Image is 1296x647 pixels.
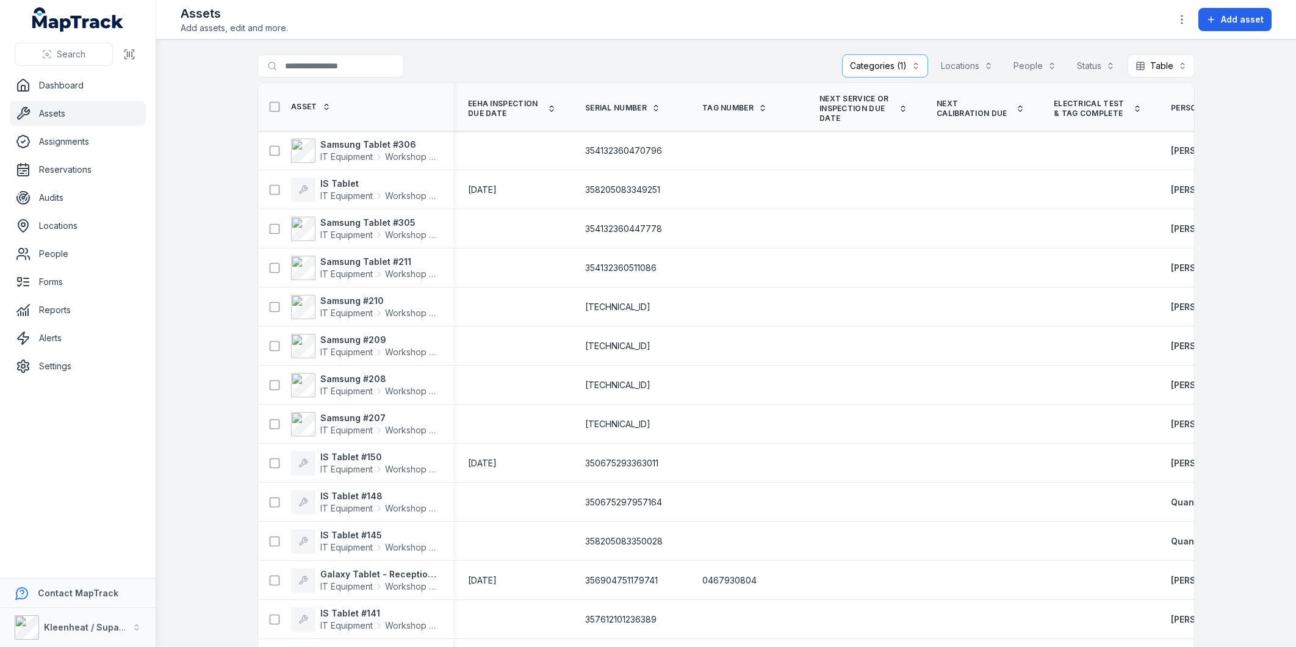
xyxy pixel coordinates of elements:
[320,607,439,620] strong: IS Tablet #141
[933,54,1001,78] button: Locations
[702,103,767,113] a: Tag Number
[937,99,1024,118] a: Next Calibration Due
[320,529,439,541] strong: IS Tablet #145
[585,301,650,313] span: [TECHNICAL_ID]
[320,229,373,241] span: IT Equipment
[1006,54,1064,78] button: People
[385,541,439,554] span: Workshop Tablets
[44,622,135,632] strong: Kleenheat / Supagas
[10,73,146,98] a: Dashboard
[57,48,85,60] span: Search
[10,186,146,210] a: Audits
[385,229,439,241] span: Workshop Tablets
[385,385,439,397] span: Workshop Tablets
[320,580,373,593] span: IT Equipment
[385,502,439,515] span: Workshop Tablets
[702,574,757,587] span: 0467930804
[1171,418,1242,430] a: [PERSON_NAME]
[1171,457,1242,469] a: [PERSON_NAME]
[385,620,439,632] span: Workshop Tablets
[10,214,146,238] a: Locations
[320,178,439,190] strong: IS Tablet
[320,151,373,163] span: IT Equipment
[1171,379,1242,391] a: [PERSON_NAME]
[291,451,439,475] a: IS Tablet #150IT EquipmentWorkshop Tablets
[10,326,146,350] a: Alerts
[291,568,439,593] a: Galaxy Tablet - Reception #144IT EquipmentWorkshop Tablets
[320,346,373,358] span: IT Equipment
[1221,13,1264,26] span: Add asset
[585,379,650,391] span: [TECHNICAL_ID]
[291,102,331,112] a: Asset
[468,574,497,587] time: 30/04/2025, 12:00:00 am
[1171,103,1203,113] span: Person
[468,184,497,195] span: [DATE]
[468,457,497,469] time: 30/04/2025, 12:00:00 am
[320,373,439,385] strong: Samsung #208
[291,529,439,554] a: IS Tablet #145IT EquipmentWorkshop Tablets
[385,190,439,202] span: Workshop Tablets
[10,298,146,322] a: Reports
[1069,54,1123,78] button: Status
[1171,301,1242,313] a: [PERSON_NAME]
[181,5,288,22] h2: Assets
[320,490,439,502] strong: IS Tablet #148
[291,412,439,436] a: Samsung #207IT EquipmentWorkshop Tablets
[585,184,660,196] span: 358205083349251
[385,463,439,475] span: Workshop Tablets
[468,184,497,196] time: 01/01/2025, 12:00:00 am
[291,490,439,515] a: IS Tablet #148IT EquipmentWorkshop Tablets
[320,217,439,229] strong: Samsung Tablet #305
[10,101,146,126] a: Assets
[320,139,439,151] strong: Samsung Tablet #306
[585,145,662,157] span: 354132360470796
[320,412,439,424] strong: Samsung #207
[385,268,439,280] span: Workshop Tablets
[10,129,146,154] a: Assignments
[10,157,146,182] a: Reservations
[1171,145,1242,157] a: [PERSON_NAME]
[1171,184,1242,196] a: [PERSON_NAME]
[320,256,439,268] strong: Samsung Tablet #211
[1054,99,1142,118] a: Electrical Test & Tag Complete
[585,457,658,469] span: 350675293363011
[181,22,288,34] span: Add assets, edit and more.
[320,568,439,580] strong: Galaxy Tablet - Reception #144
[320,190,373,202] span: IT Equipment
[1171,613,1242,626] strong: [PERSON_NAME]
[585,262,657,274] span: 354132360511086
[585,418,650,430] span: [TECHNICAL_ID]
[320,620,373,632] span: IT Equipment
[320,424,373,436] span: IT Equipment
[585,535,663,548] span: 358205083350028
[1171,223,1242,235] strong: [PERSON_NAME]
[385,307,439,319] span: Workshop Tablets
[385,151,439,163] span: Workshop Tablets
[819,94,894,123] span: Next Service or Inspection Due Date
[291,217,439,241] a: Samsung Tablet #305IT EquipmentWorkshop Tablets
[320,502,373,515] span: IT Equipment
[702,103,754,113] span: Tag Number
[1171,262,1242,274] a: [PERSON_NAME]
[320,463,373,475] span: IT Equipment
[1171,535,1229,548] a: Quantum ETS
[819,94,907,123] a: Next Service or Inspection Due Date
[585,574,658,587] span: 356904751179741
[291,256,439,280] a: Samsung Tablet #211IT EquipmentWorkshop Tablets
[320,295,439,307] strong: Samsung #210
[32,7,124,32] a: MapTrack
[842,54,928,78] button: Categories (1)
[320,451,439,463] strong: IS Tablet #150
[1198,8,1272,31] button: Add asset
[1054,99,1128,118] span: Electrical Test & Tag Complete
[10,354,146,378] a: Settings
[38,588,118,598] strong: Contact MapTrack
[291,102,317,112] span: Asset
[1171,340,1242,352] a: [PERSON_NAME]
